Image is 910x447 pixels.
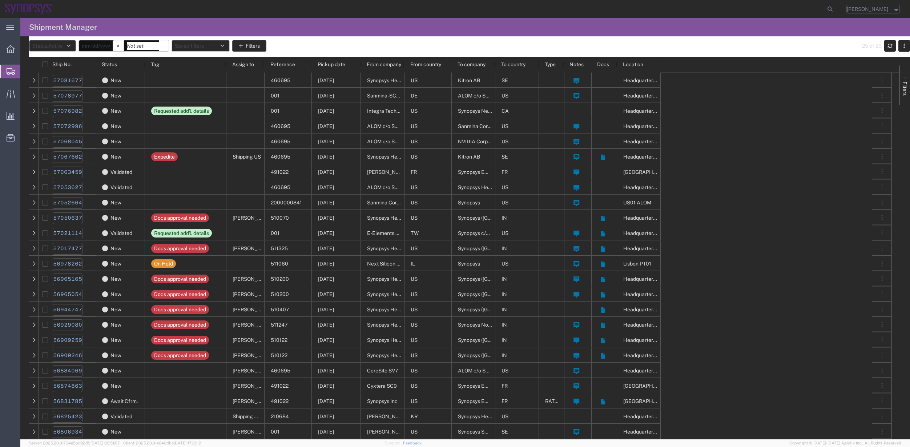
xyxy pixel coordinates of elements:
[623,398,688,404] span: Hyderabad IN09
[271,200,302,205] span: 2000000841
[623,383,688,389] span: Hyderabad IN09
[502,230,508,236] span: US
[569,61,584,67] span: Notes
[367,337,437,343] span: Synopsys Headquarters USSV
[110,73,121,88] span: New
[124,40,169,51] input: Not set
[411,139,418,144] span: US
[411,108,418,114] span: US
[318,307,334,312] span: 10/08/2025
[318,215,334,221] span: 10/07/2025
[318,429,334,435] span: 09/29/2025
[846,5,900,13] button: [PERSON_NAME]
[411,261,415,267] span: IL
[233,368,274,374] span: Zach Anderson
[53,304,82,316] a: 56944747
[411,184,418,190] span: US
[502,246,507,251] span: IN
[623,429,670,435] span: Headquarters USSV
[458,123,507,129] span: Sanmina Corporation
[502,77,508,83] span: SE
[862,42,882,50] div: 25 of 25
[502,352,507,358] span: IN
[110,394,138,409] span: Await Cfrm.
[367,108,416,114] span: Integra Technologies
[411,352,418,358] span: US
[318,337,334,343] span: 10/08/2025
[458,139,504,144] span: NVIDIA Corporation
[232,40,266,52] button: Filters
[367,352,437,358] span: Synopsys Headquarters USSV
[53,396,82,407] a: 56831785
[318,184,334,190] span: 10/09/2025
[110,348,121,363] span: New
[154,213,206,222] div: Docs approval needed
[502,154,508,160] span: SE
[110,256,121,271] span: New
[458,291,572,297] span: Synopsys (India) Private Limited
[458,200,480,205] span: Synopsys
[623,200,651,205] span: US01 ALOM
[271,184,290,190] span: 460695
[410,61,441,67] span: From country
[411,93,418,99] span: DE
[411,200,418,205] span: US
[48,43,63,49] span: Active
[174,441,201,445] span: [DATE] 17:21:12
[502,322,507,328] span: IN
[501,61,526,67] span: To country
[53,182,82,193] a: 57053627
[53,121,82,132] a: 57072996
[318,61,345,67] span: Pickup date
[502,200,508,205] span: US
[367,276,437,282] span: Synopsys Headquarters USSV
[318,93,334,99] span: 10/09/2025
[623,139,670,144] span: Headquarters USSV
[233,398,274,404] span: Rafael Chacon
[151,61,160,67] span: Tag
[502,337,507,343] span: IN
[5,4,54,15] img: logo
[29,40,76,52] button: Status:Active
[367,414,447,419] span: Yuhan Hoesa Synopsys Korea
[110,103,121,119] span: New
[110,88,121,103] span: New
[597,61,609,67] span: Docs
[53,167,82,178] a: 57063459
[271,169,289,175] span: 491022
[458,154,480,160] span: Kitron AB
[233,246,274,251] span: Kaelen O'Connor
[502,261,508,267] span: US
[271,414,289,419] span: 210684
[233,154,261,160] span: Shipping US
[458,337,572,343] span: Synopsys (India) Private Limited
[623,61,643,67] span: Location
[270,61,295,67] span: Reference
[403,441,422,445] a: Feedback
[623,291,670,297] span: Headquarters USSV
[623,307,670,312] span: Headquarters USSV
[53,365,82,377] a: 56884069
[458,184,528,190] span: Synopsys Headquarters USSV
[271,246,288,251] span: 511325
[154,336,206,344] div: Docs approval needed
[367,184,418,190] span: ALOM c/o SYNOPSYS
[545,61,556,67] span: Type
[502,398,508,404] span: FR
[367,123,418,129] span: ALOM c/o SYNOPSYS
[53,151,82,163] a: 57067662
[623,123,670,129] span: Headquarters USSV
[458,383,542,389] span: Synopsys Emulation and Verification
[110,195,121,210] span: New
[458,368,509,374] span: ALOM c/o SYNOPSYS
[154,351,206,360] div: Docs approval needed
[110,409,132,424] span: Validated
[110,363,121,378] span: New
[458,398,542,404] span: Synopsys Emulation and Verification
[411,77,418,83] span: US
[367,368,398,374] span: CoreSite SV7
[458,246,572,251] span: Synopsys (India) Private Limited
[318,169,334,175] span: 10/30/2025
[502,215,507,221] span: IN
[367,291,437,297] span: Synopsys Headquarters USSV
